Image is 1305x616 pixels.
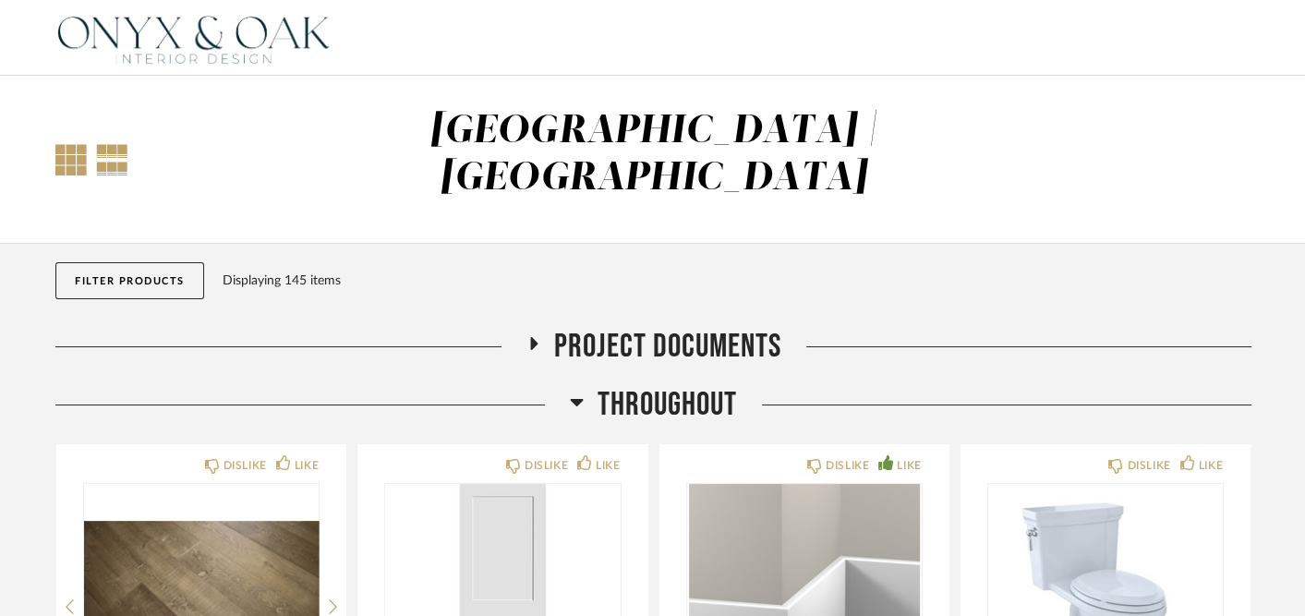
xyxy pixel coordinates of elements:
div: DISLIKE [525,456,568,475]
div: LIKE [596,456,620,475]
div: LIKE [897,456,921,475]
button: Filter Products [55,262,204,299]
div: DISLIKE [224,456,267,475]
div: LIKE [1199,456,1223,475]
span: Throughout [598,385,737,425]
div: DISLIKE [826,456,869,475]
span: Project Documents [554,327,781,367]
div: Displaying 145 items [223,271,1243,291]
img: 08ecf60b-2490-4d88-a620-7ab89e40e421.png [55,1,332,75]
div: LIKE [295,456,319,475]
div: DISLIKE [1127,456,1170,475]
div: [GEOGRAPHIC_DATA] | [GEOGRAPHIC_DATA] [429,112,878,198]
